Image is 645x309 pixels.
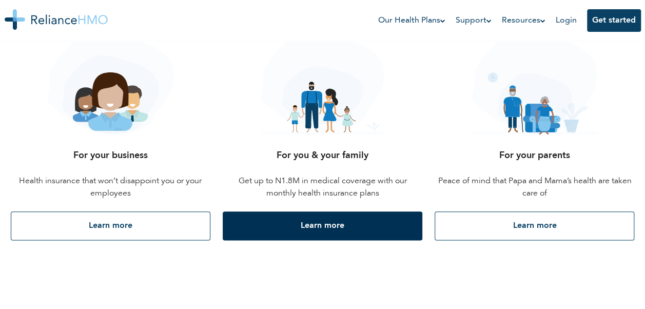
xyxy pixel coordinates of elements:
img: Reliance HMO's Logo [5,9,108,30]
button: Learn more [11,211,210,240]
a: Login [556,16,577,25]
button: Get started [587,9,641,32]
a: Resources [502,14,545,27]
h4: For your parents [435,146,634,165]
button: Learn more [223,211,422,240]
p: Health insurance that won’t disappoint you or your employees [11,175,210,200]
h4: For you & your family [223,146,422,165]
p: Peace of mind that Papa and Mama’s health are taken care of [435,175,634,200]
p: Get up to N1.8M in medical coverage with our monthly health insurance plans [223,175,422,200]
h4: For your business [11,146,210,165]
a: Support [456,14,492,27]
a: Our Health Plans [378,14,445,27]
button: Learn more [435,211,634,240]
